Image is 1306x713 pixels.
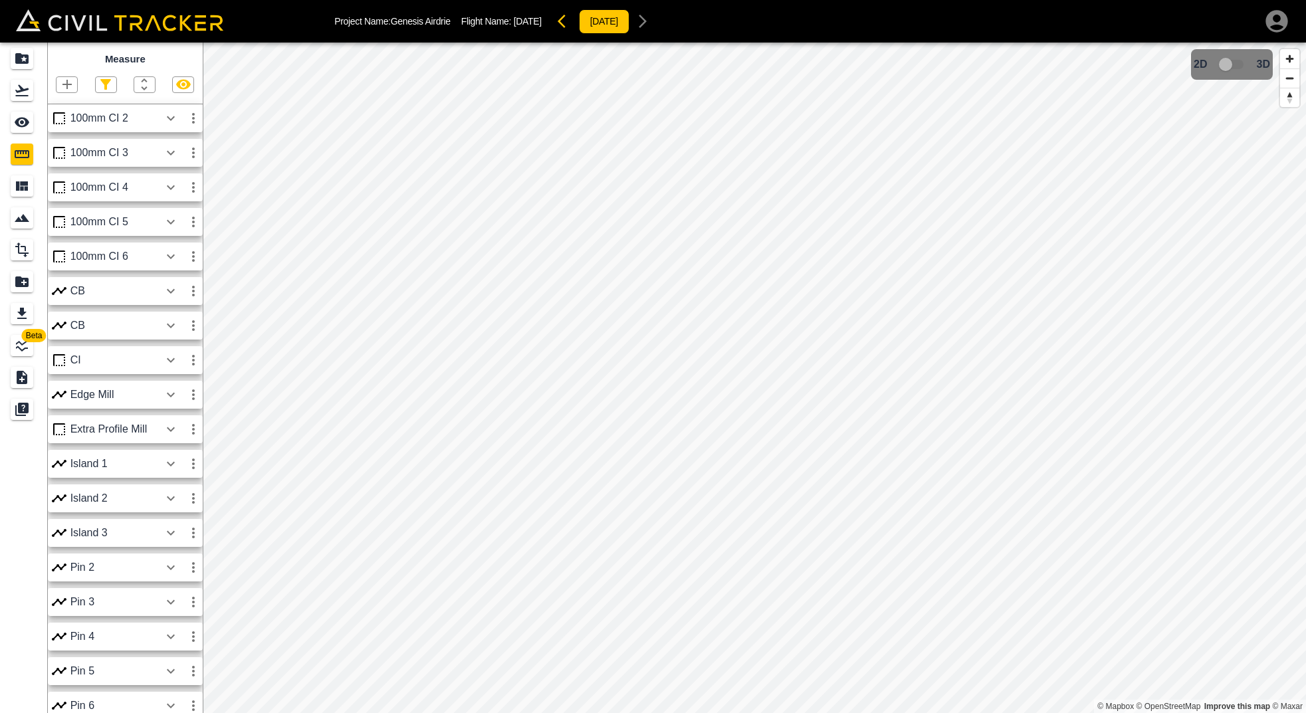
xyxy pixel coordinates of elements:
[1280,49,1299,68] button: Zoom in
[1280,88,1299,107] button: Reset bearing to north
[1213,52,1252,77] span: 3D model not uploaded yet
[461,16,542,27] p: Flight Name:
[1204,702,1270,711] a: Map feedback
[1097,702,1134,711] a: Mapbox
[1280,68,1299,88] button: Zoom out
[1194,58,1207,70] span: 2D
[334,16,450,27] p: Project Name: Genesis Airdrie
[16,9,223,31] img: Civil Tracker
[579,9,629,34] button: [DATE]
[203,43,1306,713] canvas: Map
[1272,702,1303,711] a: Maxar
[514,16,542,27] span: [DATE]
[1257,58,1270,70] span: 3D
[1137,702,1201,711] a: OpenStreetMap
